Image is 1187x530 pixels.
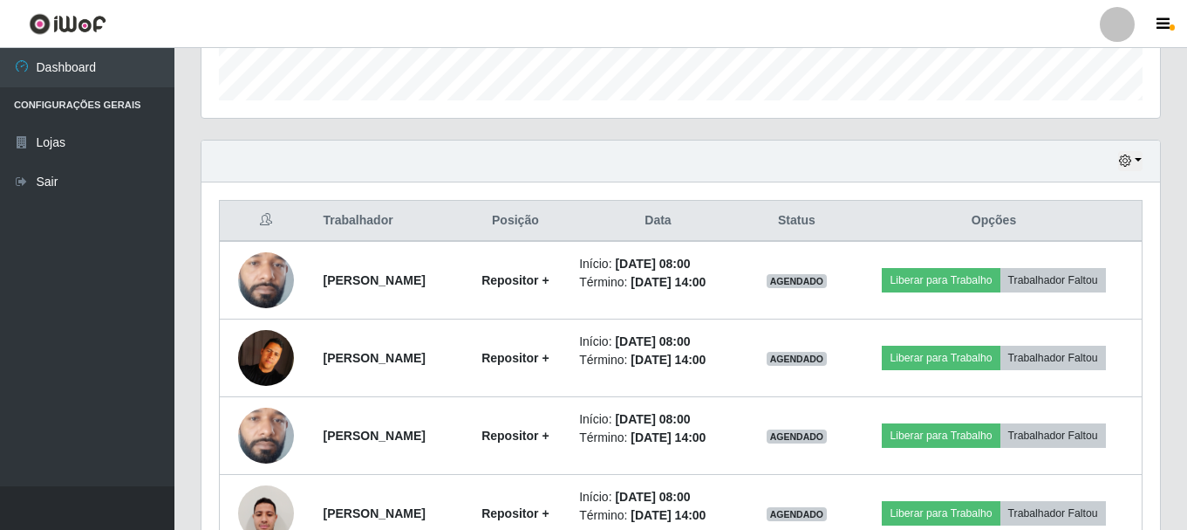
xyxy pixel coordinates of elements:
th: Opções [846,201,1142,242]
li: Início: [579,333,737,351]
time: [DATE] 08:00 [615,334,690,348]
span: AGENDADO [767,274,828,288]
li: Início: [579,410,737,429]
strong: [PERSON_NAME] [324,506,426,520]
time: [DATE] 14:00 [631,275,706,289]
time: [DATE] 08:00 [615,490,690,504]
time: [DATE] 08:00 [615,412,690,426]
img: CoreUI Logo [29,13,106,35]
time: [DATE] 08:00 [615,257,690,271]
button: Trabalhador Faltou [1000,346,1106,370]
strong: Repositor + [481,506,549,520]
button: Liberar para Trabalho [882,423,999,448]
time: [DATE] 14:00 [631,508,706,522]
button: Trabalhador Faltou [1000,268,1106,293]
li: Início: [579,255,737,273]
li: Término: [579,429,737,447]
time: [DATE] 14:00 [631,353,706,367]
strong: Repositor + [481,429,549,443]
time: [DATE] 14:00 [631,430,706,444]
button: Liberar para Trabalho [882,268,999,293]
img: 1696853785508.jpeg [238,330,294,386]
strong: [PERSON_NAME] [324,273,426,287]
li: Término: [579,506,737,525]
span: AGENDADO [767,430,828,444]
th: Posição [462,201,570,242]
th: Trabalhador [313,201,462,242]
button: Liberar para Trabalho [882,501,999,526]
strong: Repositor + [481,273,549,287]
th: Status [747,201,846,242]
li: Término: [579,273,737,292]
strong: [PERSON_NAME] [324,351,426,365]
th: Data [569,201,747,242]
strong: [PERSON_NAME] [324,429,426,443]
li: Término: [579,351,737,369]
span: AGENDADO [767,507,828,521]
button: Trabalhador Faltou [1000,423,1106,448]
li: Início: [579,488,737,506]
button: Liberar para Trabalho [882,346,999,370]
img: 1745421855441.jpeg [238,374,294,498]
button: Trabalhador Faltou [1000,501,1106,526]
strong: Repositor + [481,351,549,365]
img: 1745421855441.jpeg [238,218,294,342]
span: AGENDADO [767,352,828,366]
